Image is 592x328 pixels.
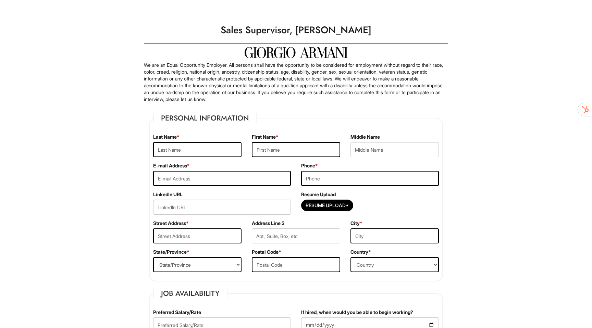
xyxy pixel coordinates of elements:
[153,309,201,316] label: Preferred Salary/Rate
[252,228,340,243] input: Apt., Suite, Box, etc.
[153,134,180,140] label: Last Name
[301,171,439,186] input: Phone
[144,62,448,103] p: We are an Equal Opportunity Employer. All persons shall have the opportunity to be considered for...
[350,228,439,243] input: City
[350,134,380,140] label: Middle Name
[153,288,227,299] legend: Job Availability
[301,309,413,316] label: If hired, when would you be able to begin working?
[301,200,353,211] button: Resume Upload*Resume Upload*
[252,249,281,255] label: Postal Code
[350,220,362,227] label: City
[350,257,439,272] select: Country
[245,47,347,58] img: Giorgio Armani
[153,171,291,186] input: E-mail Address
[153,228,242,243] input: Street Address
[153,220,189,227] label: Street Address
[252,257,340,272] input: Postal Code
[153,257,242,272] select: State/Province
[153,113,257,123] legend: Personal Information
[350,249,371,255] label: Country
[153,142,242,157] input: Last Name
[153,191,183,198] label: LinkedIn URL
[153,162,190,169] label: E-mail Address
[350,142,439,157] input: Middle Name
[140,21,452,40] h1: Sales Supervisor, [PERSON_NAME]
[153,249,189,255] label: State/Province
[301,191,336,198] label: Resume Upload
[153,200,291,215] input: LinkedIn URL
[301,162,318,169] label: Phone
[252,134,279,140] label: First Name
[252,220,284,227] label: Address Line 2
[252,142,340,157] input: First Name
